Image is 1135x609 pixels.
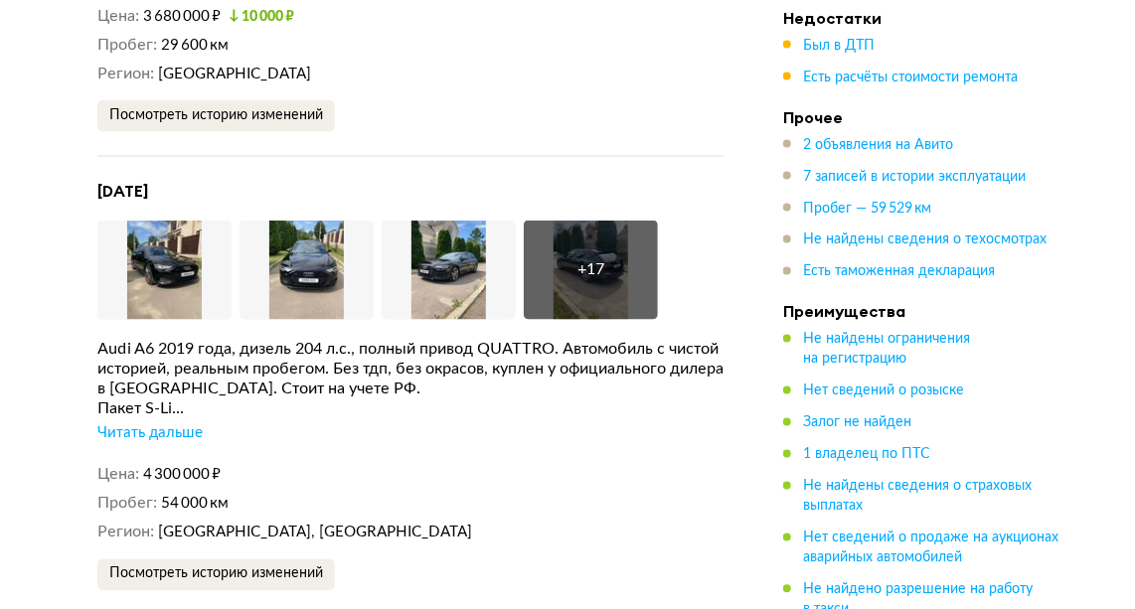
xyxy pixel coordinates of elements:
dt: Регион [97,523,154,543]
h4: Недостатки [783,8,1061,28]
span: Был в ДТП [803,39,875,53]
button: Посмотреть историю изменений [97,100,335,132]
span: Не найдены сведения о страховых выплатах [803,480,1032,514]
span: Есть расчёты стоимости ремонта [803,71,1018,84]
span: Не найдены сведения о техосмотрах [803,233,1047,247]
span: Посмотреть историю изменений [109,108,323,122]
span: 2 объявления на Авито [803,138,953,152]
img: Car Photo [240,221,374,320]
span: 1 владелец по ПТС [803,448,930,462]
span: 7 записей в истории эксплуатации [803,170,1026,184]
span: Есть таможенная декларация [803,265,995,279]
span: 3 680 000 ₽ [144,9,222,24]
span: [GEOGRAPHIC_DATA] [159,67,312,81]
div: Читать дальше [97,424,203,444]
span: [GEOGRAPHIC_DATA], [GEOGRAPHIC_DATA] [159,526,473,540]
dt: Пробег [97,494,157,515]
div: + 17 [577,260,604,280]
span: Посмотреть историю изменений [109,567,323,581]
div: Пакет S-Li... [97,399,724,419]
dt: Регион [97,64,154,84]
span: Пробег — 59 529 км [803,202,931,216]
h4: Прочее [783,107,1061,127]
img: Car Photo [382,221,516,320]
span: Нет сведений о розыске [803,384,964,398]
dt: Цена [97,6,139,27]
button: Посмотреть историю изменений [97,559,335,591]
small: 10 000 ₽ [230,10,295,24]
span: Залог не найден [803,416,911,430]
span: 4 300 000 ₽ [144,468,222,483]
span: 54 000 км [162,497,230,512]
dt: Цена [97,465,139,486]
dt: Пробег [97,35,157,56]
h4: Преимущества [783,302,1061,322]
h4: [DATE] [97,181,724,202]
img: Car Photo [97,221,232,320]
span: 29 600 км [162,38,230,53]
span: Не найдены ограничения на регистрацию [803,333,970,367]
span: Нет сведений о продаже на аукционах аварийных автомобилей [803,532,1058,565]
div: Audi A6 2019 года, дизель 204 л.с., полный привод QUATTRO. Автомобиль с чистой историей, реальным... [97,340,724,399]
